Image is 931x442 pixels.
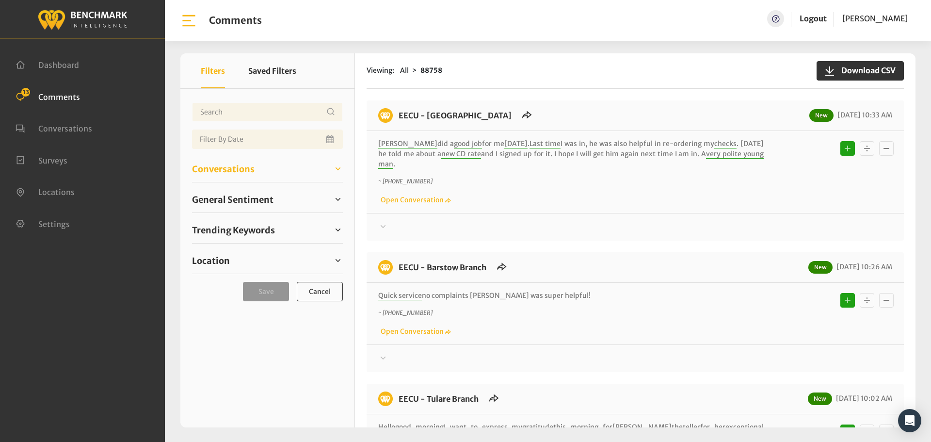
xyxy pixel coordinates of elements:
button: Saved Filters [248,53,296,88]
span: Quick service [378,291,422,300]
span: Locations [38,187,75,197]
button: Open Calendar [324,130,337,149]
a: Conversations [16,123,92,132]
span: teller [683,423,700,432]
span: checks [714,139,737,148]
a: Logout [800,14,827,23]
div: Basic example [838,291,896,310]
span: [DATE] 10:02 AM [834,394,892,403]
span: Conversations [38,124,92,133]
span: good job [454,139,482,148]
span: Settings [38,219,70,229]
i: ~ [PHONE_NUMBER] [378,178,433,185]
img: benchmark [378,260,393,275]
span: [PERSON_NAME] [612,423,672,432]
a: Open Conversation [378,196,451,204]
span: Dashboard [38,60,79,70]
a: Location [192,253,343,268]
span: New [808,261,833,274]
div: Basic example [838,422,896,442]
p: did a for me . I was in, he was also helpful in re-ordering my . [DATE] he told me about a and I ... [378,139,764,169]
a: EECU - [GEOGRAPHIC_DATA] [399,111,512,120]
a: General Sentiment [192,192,343,207]
div: Open Intercom Messenger [898,409,921,432]
span: All [400,66,409,75]
h6: EECU - Tulare Branch [393,392,484,406]
button: Cancel [297,282,343,301]
span: New [809,109,834,122]
span: Viewing: [367,65,394,76]
span: [DATE] 10:26 AM [834,262,892,271]
span: gratitude [522,423,553,432]
a: EECU - Barstow Branch [399,262,486,272]
input: Username [192,102,343,122]
a: Open Conversation [378,327,451,336]
h1: Comments [209,15,262,26]
a: EECU - Tulare Branch [399,394,479,404]
span: Comments [38,92,80,101]
span: [PERSON_NAME] [378,139,437,148]
img: bar [180,12,197,29]
img: benchmark [378,392,393,406]
span: very polite young man [378,149,764,169]
span: new CD rate [441,149,482,159]
a: Surveys [16,155,67,164]
a: Conversations [192,162,343,176]
span: [DATE] [504,139,528,148]
button: Download CSV [817,61,904,81]
span: [DATE] 10:33 AM [835,111,892,119]
span: good morning [395,423,444,432]
span: Trending Keywords [192,224,275,237]
a: Logout [800,10,827,27]
span: New [808,393,832,405]
span: [PERSON_NAME] [842,14,908,23]
a: Dashboard [16,59,79,69]
p: no complaints [PERSON_NAME] was super helpful! [378,291,764,301]
i: ~ [PHONE_NUMBER] [378,309,433,316]
span: Conversations [192,163,255,176]
img: benchmark [378,108,393,123]
h6: EECU - Barstow Branch [393,260,492,275]
a: Trending Keywords [192,223,343,237]
a: [PERSON_NAME] [842,10,908,27]
span: Last time [530,139,561,148]
a: Locations [16,186,75,196]
span: Location [192,254,230,267]
span: Download CSV [835,65,896,76]
div: Basic example [838,139,896,158]
a: Settings [16,218,70,228]
button: Filters [201,53,225,88]
h6: EECU - Clovis North Branch [393,108,517,123]
a: Comments 13 [16,91,80,101]
strong: 88758 [420,66,442,75]
span: Surveys [38,155,67,165]
span: General Sentiment [192,193,273,206]
span: 13 [21,88,30,97]
input: Date range input field [192,130,343,149]
img: benchmark [37,7,128,31]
